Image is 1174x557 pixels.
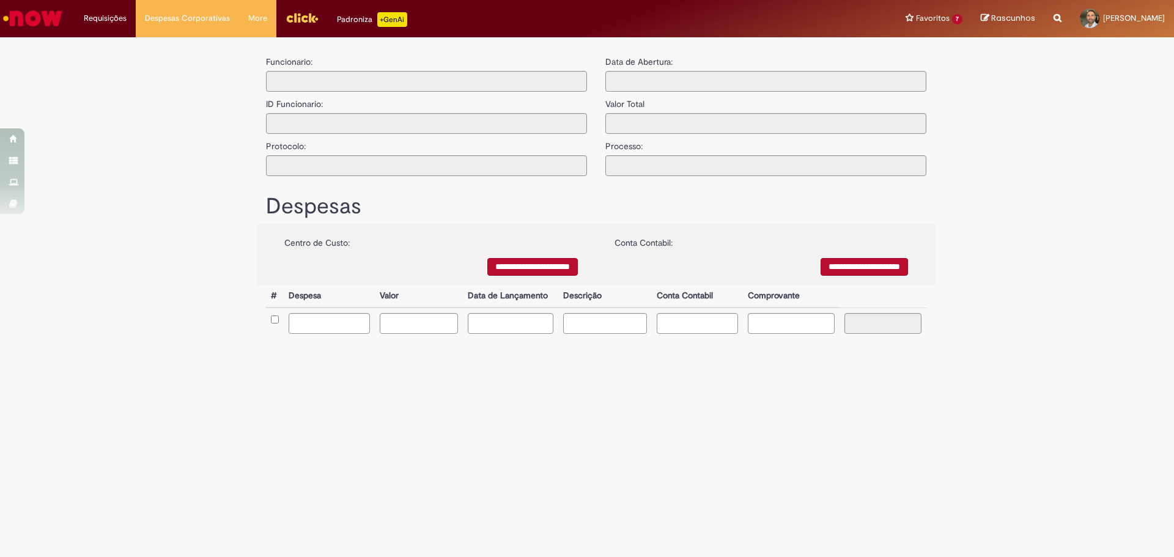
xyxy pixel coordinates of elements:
[605,134,643,152] label: Processo:
[84,12,127,24] span: Requisições
[952,14,962,24] span: 7
[337,12,407,27] div: Padroniza
[266,134,306,152] label: Protocolo:
[916,12,950,24] span: Favoritos
[463,285,559,308] th: Data de Lançamento
[145,12,230,24] span: Despesas Corporativas
[375,285,462,308] th: Valor
[284,231,350,249] label: Centro de Custo:
[248,12,267,24] span: More
[286,9,319,27] img: click_logo_yellow_360x200.png
[377,12,407,27] p: +GenAi
[615,231,673,249] label: Conta Contabil:
[605,56,673,68] label: Data de Abertura:
[743,285,840,308] th: Comprovante
[991,12,1035,24] span: Rascunhos
[266,92,323,110] label: ID Funcionario:
[1,6,64,31] img: ServiceNow
[266,194,926,219] h1: Despesas
[558,285,651,308] th: Descrição
[266,56,312,68] label: Funcionario:
[652,285,743,308] th: Conta Contabil
[605,92,644,110] label: Valor Total
[284,285,375,308] th: Despesa
[266,285,284,308] th: #
[1103,13,1165,23] span: [PERSON_NAME]
[981,13,1035,24] a: Rascunhos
